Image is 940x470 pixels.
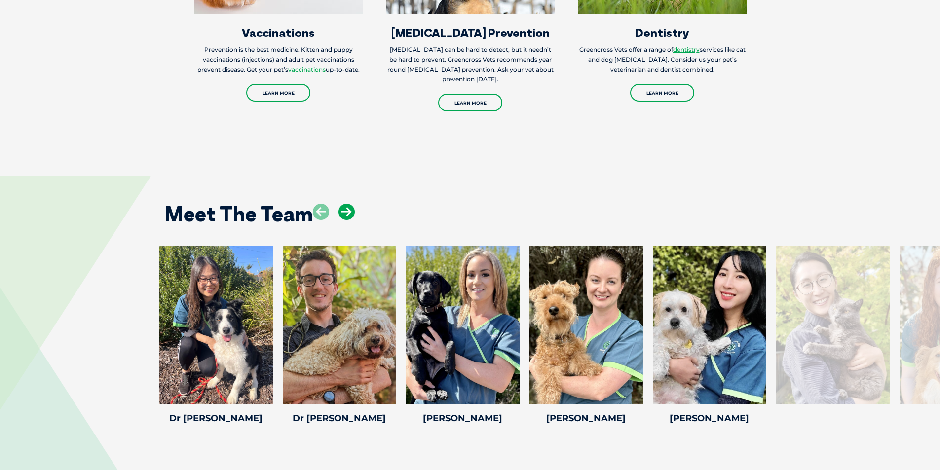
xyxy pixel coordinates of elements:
[246,84,310,102] a: Learn More
[164,204,313,224] h2: Meet The Team
[386,27,555,38] h3: [MEDICAL_DATA] Prevention
[194,27,363,38] h3: Vaccinations
[578,27,747,38] h3: Dentistry
[386,45,555,84] p: [MEDICAL_DATA] can be hard to detect, but it needn’t be hard to prevent. Greencross Vets recommen...
[529,414,643,423] h4: [PERSON_NAME]
[194,45,363,74] p: Prevention is the best medicine. Kitten and puppy vaccinations (injections) and adult pet vaccina...
[578,45,747,74] p: Greencross Vets offer a range of services like cat and dog [MEDICAL_DATA]. Consider us your pet’s...
[159,414,273,423] h4: Dr [PERSON_NAME]
[438,94,502,111] a: Learn More
[653,414,766,423] h4: [PERSON_NAME]
[288,66,326,73] a: vaccinations
[630,84,694,102] a: Learn More
[673,46,700,53] a: dentistry
[283,414,396,423] h4: Dr [PERSON_NAME]
[406,414,520,423] h4: [PERSON_NAME]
